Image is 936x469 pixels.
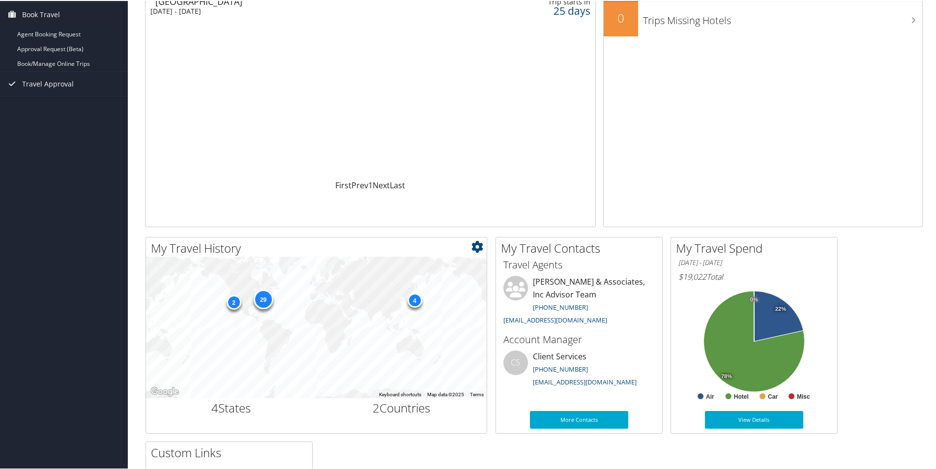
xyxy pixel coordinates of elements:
span: Travel Approval [22,71,74,95]
a: 0Trips Missing Hotels [604,1,922,35]
a: [EMAIL_ADDRESS][DOMAIN_NAME] [533,377,637,385]
a: Terms (opens in new tab) [470,391,484,396]
text: Car [768,392,778,399]
li: Client Services [498,350,660,390]
span: 4 [211,399,218,415]
span: $19,022 [678,270,706,281]
text: Air [706,392,714,399]
h2: States [153,399,309,415]
h2: My Travel History [151,239,487,256]
h3: Account Manager [503,332,655,346]
tspan: 78% [721,373,732,379]
li: [PERSON_NAME] & Associates, Inc Advisor Team [498,275,660,327]
h6: [DATE] - [DATE] [678,257,830,266]
a: View Details [705,410,803,428]
a: Next [373,179,390,190]
h3: Travel Agents [503,257,655,271]
div: CS [503,350,528,374]
a: [EMAIL_ADDRESS][DOMAIN_NAME] [503,315,607,323]
a: First [335,179,351,190]
div: [DATE] - [DATE] [150,6,430,15]
div: 2 [226,293,241,308]
span: Book Travel [22,1,60,26]
div: 4 [407,292,422,307]
button: Keyboard shortcuts [379,390,421,397]
h6: Total [678,270,830,281]
span: 2 [373,399,380,415]
h2: 0 [604,9,638,26]
a: 1 [368,179,373,190]
h2: My Travel Spend [676,239,837,256]
h2: Custom Links [151,443,312,460]
a: [PHONE_NUMBER] [533,364,588,373]
h2: Countries [324,399,480,415]
div: 29 [253,289,273,308]
a: More Contacts [530,410,628,428]
span: Map data ©2025 [427,391,464,396]
a: Prev [351,179,368,190]
text: Hotel [734,392,749,399]
h2: My Travel Contacts [501,239,662,256]
a: Open this area in Google Maps (opens a new window) [148,384,181,397]
a: Last [390,179,405,190]
tspan: 0% [750,296,758,302]
tspan: 22% [775,305,786,311]
div: 25 days [491,5,590,14]
h3: Trips Missing Hotels [643,8,922,27]
a: [PHONE_NUMBER] [533,302,588,311]
text: Misc [797,392,810,399]
img: Google [148,384,181,397]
